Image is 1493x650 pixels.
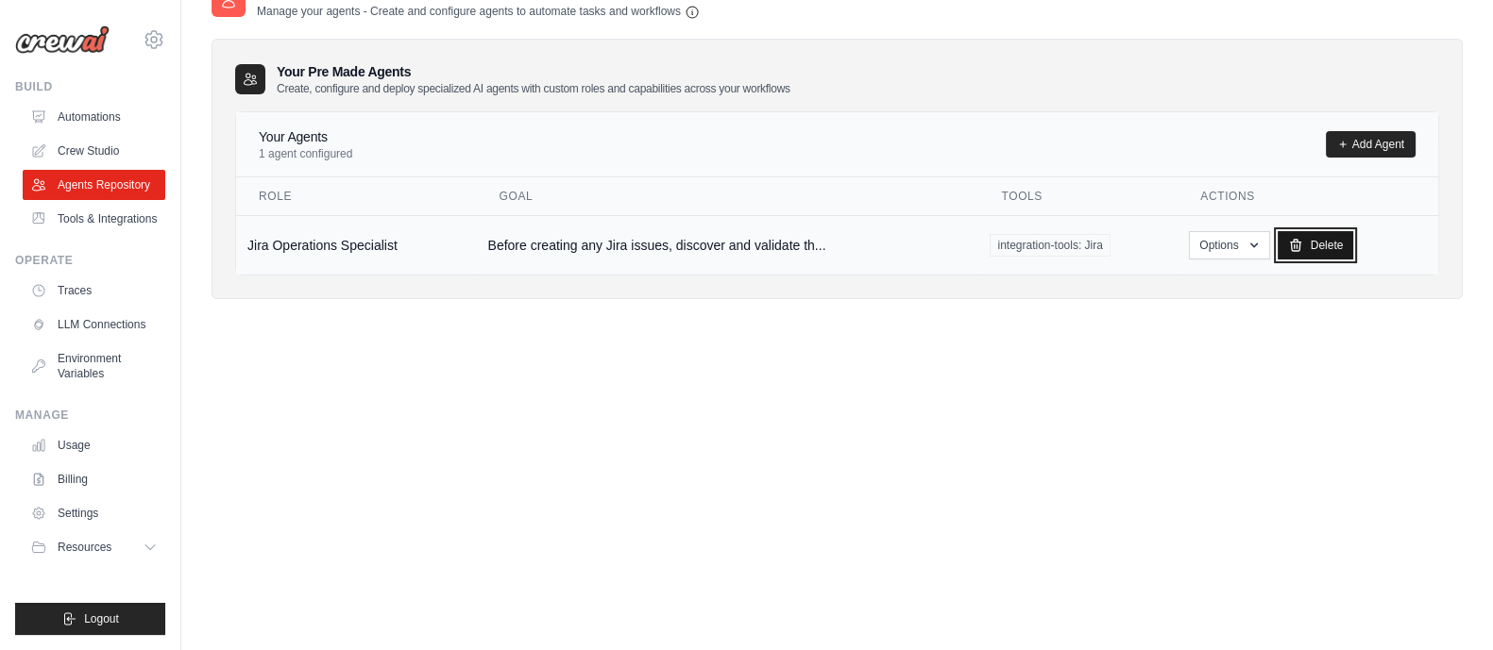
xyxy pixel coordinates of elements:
p: 1 agent configured [259,146,352,161]
div: Operate [15,253,165,268]
th: Tools [978,177,1178,216]
th: Actions [1178,177,1438,216]
p: Manage your agents - Create and configure agents to automate tasks and workflows [257,4,700,20]
a: Automations [23,102,165,132]
a: Crew Studio [23,136,165,166]
button: Resources [23,532,165,562]
td: Jira Operations Specialist [236,215,476,275]
div: Manage [15,408,165,423]
td: Before creating any Jira issues, discover and validate th... [476,215,978,275]
th: Role [236,177,476,216]
span: integration-tools: Jira [990,234,1110,257]
div: Build [15,79,165,94]
img: Logo [15,25,110,54]
a: LLM Connections [23,309,165,340]
p: Create, configure and deploy specialized AI agents with custom roles and capabilities across your... [277,81,790,96]
a: Billing [23,464,165,494]
h3: Your Pre Made Agents [277,62,790,96]
span: Logout [84,611,119,626]
button: Logout [15,603,165,635]
a: Environment Variables [23,343,165,389]
span: Resources [58,540,111,555]
th: Goal [476,177,978,216]
a: Agents Repository [23,170,165,200]
button: Options [1189,231,1269,259]
a: Delete [1278,231,1354,259]
h4: Your Agents [259,127,352,146]
a: Add Agent [1326,131,1416,158]
a: Usage [23,430,165,460]
a: Tools & Integrations [23,204,165,234]
a: Settings [23,498,165,528]
a: Traces [23,275,165,306]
